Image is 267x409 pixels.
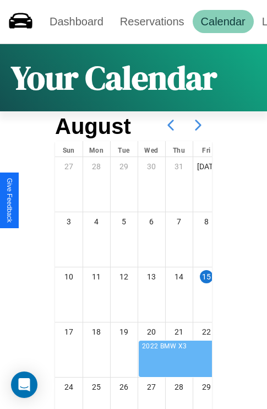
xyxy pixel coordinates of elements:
[166,322,193,341] div: 21
[138,322,165,341] div: 20
[6,178,13,223] div: Give Feedback
[55,322,83,341] div: 17
[111,267,138,286] div: 12
[193,10,254,33] a: Calendar
[111,212,138,231] div: 5
[142,341,245,352] div: 2022 BMW X3
[138,267,165,286] div: 13
[138,378,165,396] div: 27
[111,322,138,341] div: 19
[166,267,193,286] div: 14
[193,141,220,157] div: Fri
[83,141,110,157] div: Mon
[83,322,110,341] div: 18
[55,212,83,231] div: 3
[11,372,37,398] div: Open Intercom Messenger
[193,212,220,231] div: 8
[112,10,193,33] a: Reservations
[55,141,83,157] div: Sun
[83,378,110,396] div: 25
[138,212,165,231] div: 6
[83,267,110,286] div: 11
[111,141,138,157] div: Tue
[83,212,110,231] div: 4
[166,212,193,231] div: 7
[55,267,83,286] div: 10
[55,378,83,396] div: 24
[111,157,138,176] div: 29
[138,157,165,176] div: 30
[193,322,220,341] div: 22
[55,157,83,176] div: 27
[83,157,110,176] div: 28
[166,141,193,157] div: Thu
[166,378,193,396] div: 28
[55,114,131,139] h2: August
[193,157,220,176] div: [DATE]
[166,157,193,176] div: 31
[200,270,213,283] div: 15
[193,378,220,396] div: 29
[41,10,112,33] a: Dashboard
[111,378,138,396] div: 26
[138,141,165,157] div: Wed
[11,55,217,100] h1: Your Calendar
